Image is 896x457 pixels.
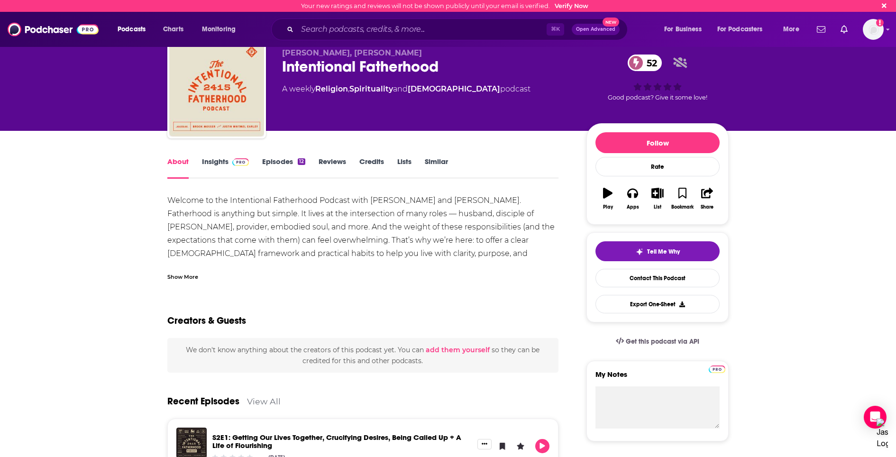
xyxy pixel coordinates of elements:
[863,19,884,40] button: Show profile menu
[315,84,348,93] a: Religion
[603,18,620,27] span: New
[349,84,393,93] a: Spirituality
[628,55,662,71] a: 52
[595,269,720,287] a: Contact This Podcast
[495,439,510,453] button: Bookmark Episode
[157,22,189,37] a: Charts
[608,94,707,101] span: Good podcast? Give it some love!
[202,23,236,36] span: Monitoring
[626,338,699,346] span: Get this podcast via API
[247,396,281,406] a: View All
[670,182,695,216] button: Bookmark
[709,366,725,373] img: Podchaser Pro
[262,157,305,179] a: Episodes12
[297,22,547,37] input: Search podcasts, credits, & more...
[195,22,248,37] button: open menu
[608,330,707,353] a: Get this podcast via API
[837,21,851,37] a: Show notifications dropdown
[637,55,662,71] span: 52
[645,182,670,216] button: List
[167,194,558,313] div: Welcome to the Intentional Fatherhood Podcast with [PERSON_NAME] and [PERSON_NAME]. Fatherhood is...
[636,248,643,256] img: tell me why sparkle
[783,23,799,36] span: More
[118,23,146,36] span: Podcasts
[477,439,492,449] button: Show More Button
[111,22,158,37] button: open menu
[163,23,183,36] span: Charts
[863,19,884,40] img: User Profile
[576,27,615,32] span: Open Advanced
[282,83,530,95] div: A weekly podcast
[167,157,189,179] a: About
[711,22,777,37] button: open menu
[8,20,99,38] img: Podchaser - Follow, Share and Rate Podcasts
[348,84,349,93] span: ,
[586,48,729,107] div: 52Good podcast? Give it some love!
[654,204,661,210] div: List
[664,23,702,36] span: For Business
[777,22,811,37] button: open menu
[864,406,887,429] div: Open Intercom Messenger
[547,23,564,36] span: ⌘ K
[167,315,246,327] h2: Creators & Guests
[595,182,620,216] button: Play
[876,19,884,27] svg: Email not verified
[595,157,720,176] div: Rate
[595,132,720,153] button: Follow
[627,204,639,210] div: Apps
[813,21,829,37] a: Show notifications dropdown
[202,157,249,179] a: InsightsPodchaser Pro
[426,346,490,354] button: add them yourself
[359,157,384,179] a: Credits
[319,157,346,179] a: Reviews
[555,2,588,9] a: Verify Now
[298,158,305,165] div: 12
[167,395,239,407] a: Recent Episodes
[717,23,763,36] span: For Podcasters
[169,42,264,137] img: Intentional Fatherhood
[595,241,720,261] button: tell me why sparkleTell Me Why
[647,248,680,256] span: Tell Me Why
[397,157,411,179] a: Lists
[595,370,720,386] label: My Notes
[671,204,694,210] div: Bookmark
[212,433,461,450] a: S2E1: Getting Our Lives Together, Crucifying Desires, Being Called Up + A Life of Flourishing
[658,22,713,37] button: open menu
[863,19,884,40] span: Logged in as kevinscottsmith
[513,439,528,453] button: Leave a Rating
[393,84,408,93] span: and
[595,295,720,313] button: Export One-Sheet
[408,84,500,93] a: [DEMOGRAPHIC_DATA]
[695,182,720,216] button: Share
[280,18,637,40] div: Search podcasts, credits, & more...
[282,48,422,57] span: [PERSON_NAME], [PERSON_NAME]
[603,204,613,210] div: Play
[535,439,549,453] button: Play
[301,2,588,9] div: Your new ratings and reviews will not be shown publicly until your email is verified.
[425,157,448,179] a: Similar
[232,158,249,166] img: Podchaser Pro
[701,204,713,210] div: Share
[186,346,539,365] span: We don't know anything about the creators of this podcast yet . You can so they can be credited f...
[572,24,620,35] button: Open AdvancedNew
[709,364,725,373] a: Pro website
[620,182,645,216] button: Apps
